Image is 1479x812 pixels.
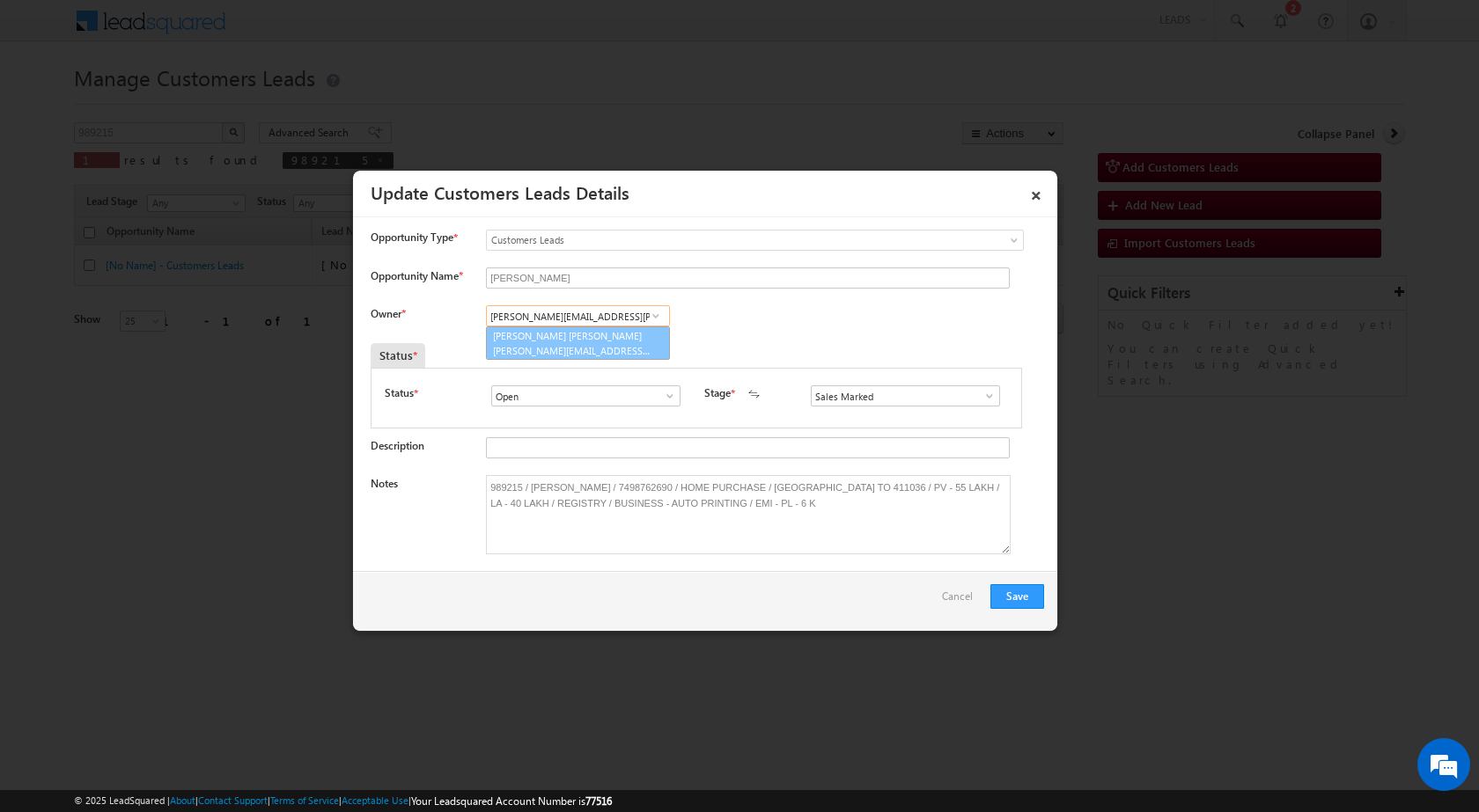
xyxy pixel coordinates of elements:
[811,385,1000,406] input: Type to Search
[644,307,666,325] a: Show All Items
[239,542,320,566] em: Start Chat
[487,232,952,248] span: Customers Leads
[411,794,612,808] span: Your Leadsquared Account Number is
[371,439,424,452] label: Description
[342,794,408,806] a: Acceptable Use
[198,794,268,806] a: Contact Support
[23,163,321,527] textarea: Type your message and hit 'Enter'
[1021,177,1051,208] a: ×
[371,269,462,282] label: Opportunity Name
[942,584,982,618] a: Cancel
[170,794,195,806] a: About
[385,385,414,401] label: Status
[371,230,453,245] span: Opportunity Type
[704,385,731,401] label: Stage
[974,387,996,405] a: Show All Items
[371,343,425,368] div: Status
[30,92,74,115] img: d_60004797649_company_0_60004797649
[493,344,651,357] span: [PERSON_NAME][EMAIL_ADDRESS][PERSON_NAME][DOMAIN_NAME]
[270,794,339,806] a: Terms of Service
[486,305,670,326] input: Type to Search
[92,92,296,115] div: Chat with us now
[486,326,670,360] a: [PERSON_NAME] [PERSON_NAME]
[74,793,612,809] span: © 2025 LeadSquared | | | | |
[491,385,681,406] input: Type to Search
[990,584,1044,609] button: Save
[371,477,398,490] label: Notes
[654,387,676,405] a: Show All Items
[371,179,629,204] a: Update Customers Leads Details
[371,307,405,320] label: Owner
[486,230,1024,251] a: Customers Leads
[585,794,612,808] span: 77516
[289,9,331,51] div: Minimize live chat window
